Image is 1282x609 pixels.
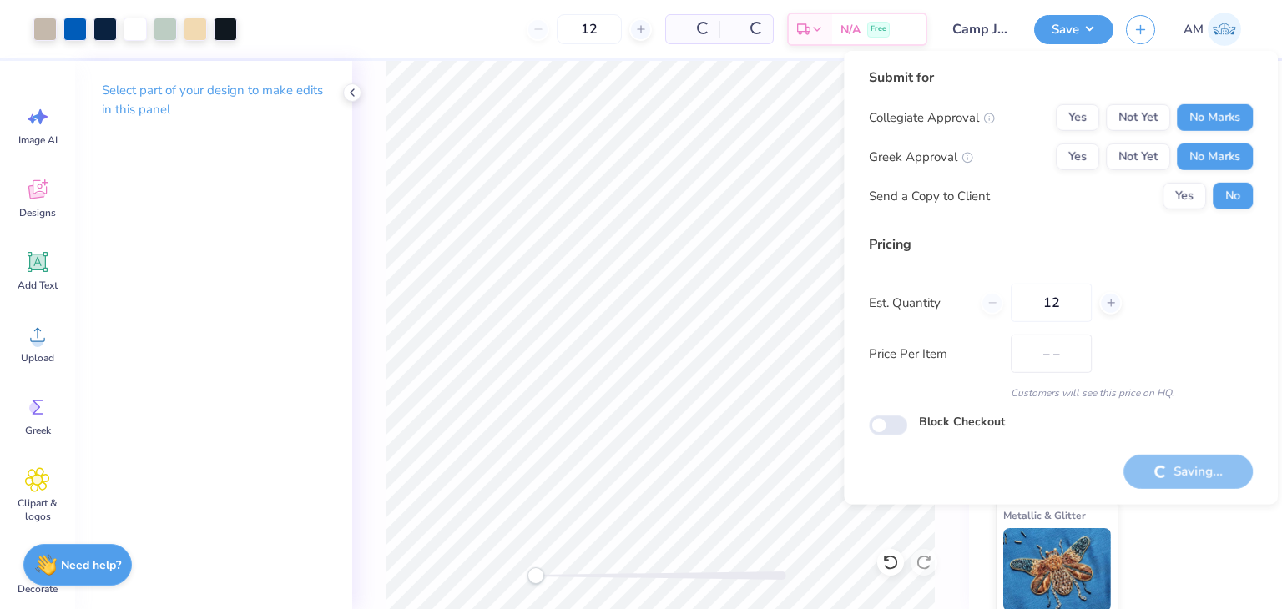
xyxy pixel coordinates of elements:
span: Free [871,23,886,35]
span: Add Text [18,279,58,292]
div: Greek Approval [869,148,973,167]
div: Accessibility label [527,567,544,584]
input: – – [557,14,622,44]
span: N/A [840,21,861,38]
input: – – [1011,284,1092,322]
span: Upload [21,351,54,365]
label: Block Checkout [919,413,1005,430]
div: Pricing [869,234,1253,254]
button: Yes [1056,104,1099,131]
button: Yes [1163,183,1206,209]
button: No [1213,183,1253,209]
a: AM [1176,13,1249,46]
button: Save [1034,15,1113,44]
strong: Need help? [61,557,121,573]
span: Designs [19,206,56,219]
button: No Marks [1177,143,1253,170]
span: Metallic & Glitter [1003,506,1086,524]
span: Clipart & logos [10,496,65,523]
label: Est. Quantity [869,294,968,313]
p: Select part of your design to make edits in this panel [102,81,326,119]
img: Abhinav Mohan [1208,13,1241,46]
span: AM [1184,20,1204,39]
span: Image AI [18,133,58,147]
div: Submit for [869,68,1253,88]
div: Collegiate Approval [869,108,995,128]
button: No Marks [1177,104,1253,131]
label: Price Per Item [869,345,998,364]
button: Yes [1056,143,1099,170]
span: Decorate [18,582,58,596]
div: Send a Copy to Client [869,187,990,206]
button: Not Yet [1106,143,1170,170]
span: Greek [25,424,51,437]
input: Untitled Design [940,13,1022,46]
button: Not Yet [1106,104,1170,131]
div: Customers will see this price on HQ. [869,385,1253,400]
